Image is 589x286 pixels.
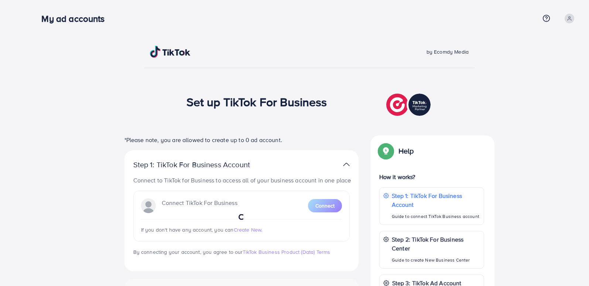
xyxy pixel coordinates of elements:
[392,256,480,265] p: Guide to create New Business Center
[343,159,350,170] img: TikTok partner
[379,144,393,158] img: Popup guide
[124,135,359,144] p: *Please note, you are allowed to create up to 0 ad account.
[150,46,191,58] img: TikTok
[41,13,110,24] h3: My ad accounts
[392,191,480,209] p: Step 1: TikTok For Business Account
[398,147,414,155] p: Help
[186,95,327,109] h1: Set up TikTok For Business
[392,235,480,253] p: Step 2: TikTok For Business Center
[392,212,480,221] p: Guide to connect TikTok Business account
[379,172,484,181] p: How it works?
[386,92,432,118] img: TikTok partner
[427,48,469,55] span: by Ecomdy Media
[133,160,274,169] p: Step 1: TikTok For Business Account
